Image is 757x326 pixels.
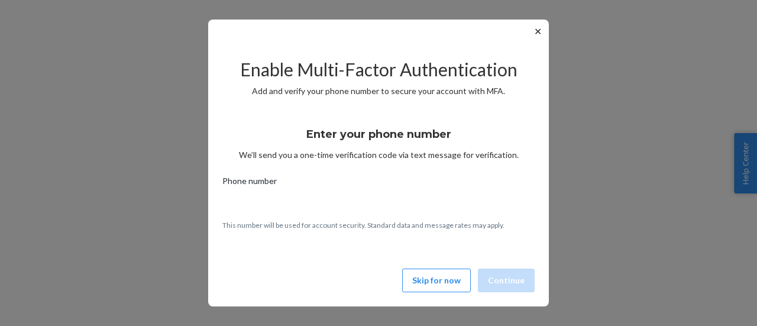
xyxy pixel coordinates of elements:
div: We’ll send you a one-time verification code via text message for verification. [222,117,535,161]
button: ✕ [532,24,544,38]
p: Add and verify your phone number to secure your account with MFA. [222,85,535,97]
h2: Enable Multi-Factor Authentication [222,60,535,79]
p: This number will be used for account security. Standard data and message rates may apply. [222,220,535,230]
h3: Enter your phone number [306,127,451,142]
button: Skip for now [402,269,471,292]
span: Phone number [222,175,277,192]
button: Continue [478,269,535,292]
